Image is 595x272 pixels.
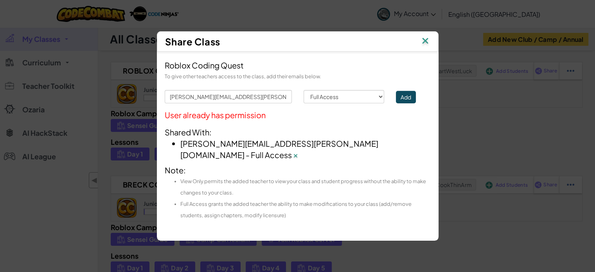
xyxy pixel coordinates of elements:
[165,90,292,103] input: Teacher's email
[180,198,431,221] li: Full Access grants the added teacher the ability to make modifications to your class (add/remove ...
[180,138,431,160] li: [PERSON_NAME][EMAIL_ADDRESS][PERSON_NAME][DOMAIN_NAME] - Full Access
[165,109,431,121] div: User already has permission
[165,71,431,82] div: To give other teachers access to the class, add their emails below.
[165,36,220,47] span: Share Class
[180,176,431,198] li: View Only permits the added teacher to view your class and student progress without the ability t...
[396,91,416,103] button: Add
[165,59,431,71] div: Roblox Coding Quest
[292,153,299,160] img: IconClose.svg
[165,164,431,221] div: Note:
[420,36,430,47] img: IconClose.svg
[165,126,431,138] div: Shared With:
